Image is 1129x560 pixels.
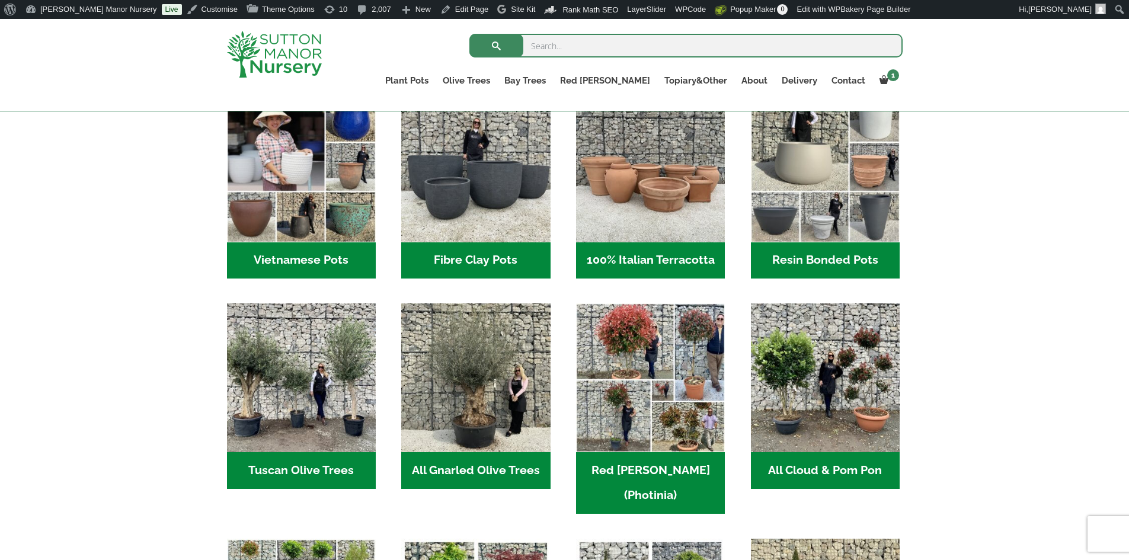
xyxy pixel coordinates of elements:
span: 1 [887,69,899,81]
img: Home - F5A23A45 75B5 4929 8FB2 454246946332 [576,303,725,452]
a: Contact [824,72,872,89]
span: Site Kit [511,5,535,14]
h2: All Cloud & Pom Pon [751,452,900,489]
a: 1 [872,72,903,89]
img: logo [227,31,322,78]
input: Search... [469,34,903,57]
a: Delivery [775,72,824,89]
a: Plant Pots [378,72,436,89]
a: Visit product category Vietnamese Pots [227,93,376,279]
img: Home - 5833C5B7 31D0 4C3A 8E42 DB494A1738DB [401,303,550,452]
span: Rank Math SEO [562,5,618,14]
h2: 100% Italian Terracotta [576,242,725,279]
a: Visit product category Resin Bonded Pots [751,93,900,279]
img: Home - 7716AD77 15EA 4607 B135 B37375859F10 [227,303,376,452]
a: Olive Trees [436,72,497,89]
h2: Red [PERSON_NAME] (Photinia) [576,452,725,514]
img: Home - 1B137C32 8D99 4B1A AA2F 25D5E514E47D 1 105 c [576,93,725,242]
h2: Resin Bonded Pots [751,242,900,279]
a: About [734,72,775,89]
img: Home - 8194B7A3 2818 4562 B9DD 4EBD5DC21C71 1 105 c 1 [401,93,550,242]
a: Red [PERSON_NAME] [553,72,657,89]
a: Visit product category Tuscan Olive Trees [227,303,376,489]
img: Home - 67232D1B A461 444F B0F6 BDEDC2C7E10B 1 105 c [751,93,900,242]
a: Bay Trees [497,72,553,89]
h2: Vietnamese Pots [227,242,376,279]
a: Visit product category All Gnarled Olive Trees [401,303,550,489]
img: Home - 6E921A5B 9E2F 4B13 AB99 4EF601C89C59 1 105 c [227,93,376,242]
h2: Fibre Clay Pots [401,242,550,279]
a: Visit product category 100% Italian Terracotta [576,93,725,279]
a: Visit product category All Cloud & Pom Pon [751,303,900,489]
a: Topiary&Other [657,72,734,89]
a: Live [162,4,182,15]
span: 0 [777,4,788,15]
h2: Tuscan Olive Trees [227,452,376,489]
a: Visit product category Fibre Clay Pots [401,93,550,279]
h2: All Gnarled Olive Trees [401,452,550,489]
img: Home - A124EB98 0980 45A7 B835 C04B779F7765 [751,303,900,452]
a: Visit product category Red Robin (Photinia) [576,303,725,514]
span: [PERSON_NAME] [1028,5,1092,14]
